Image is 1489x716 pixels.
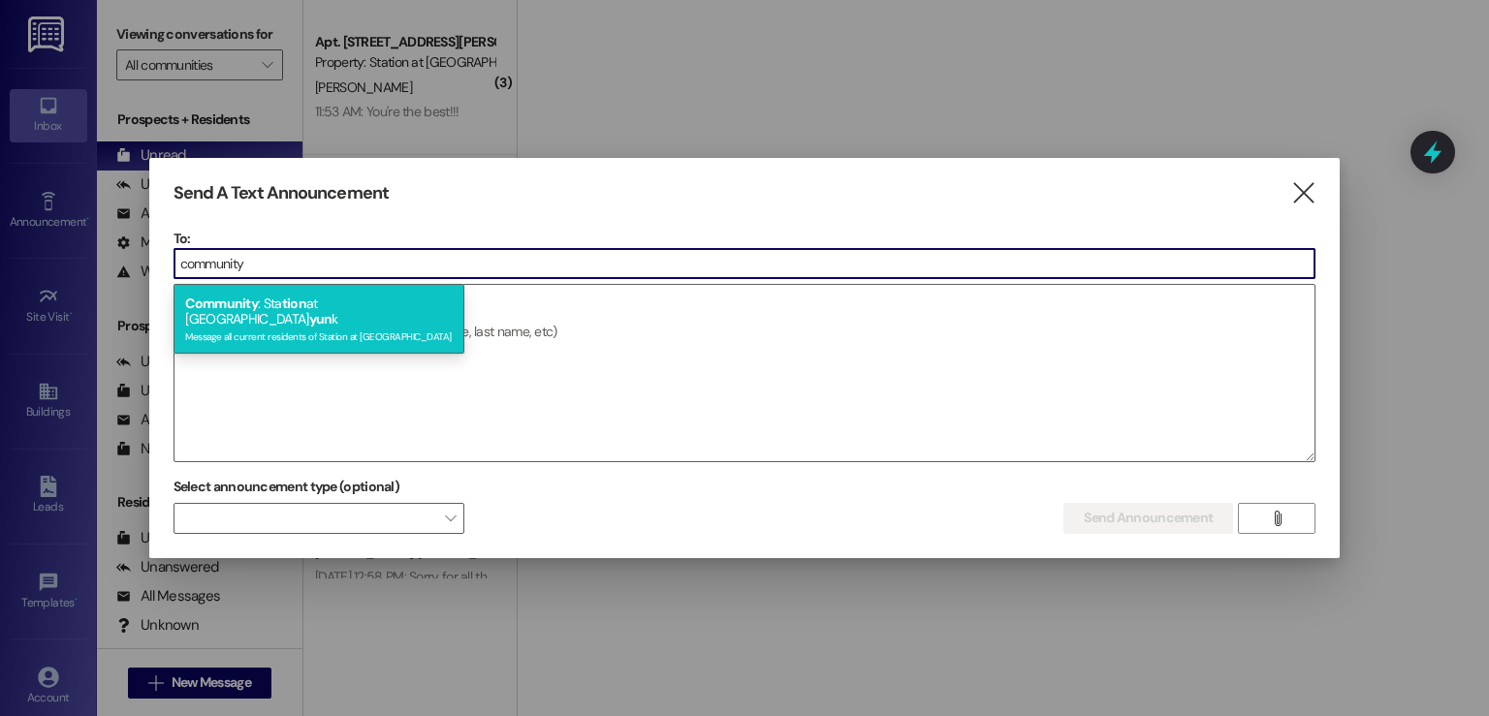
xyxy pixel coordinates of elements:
span: Send Announcement [1084,508,1213,528]
label: Select announcement type (optional) [174,472,400,502]
i:  [1290,183,1316,203]
h3: Send A Text Announcement [174,182,389,204]
div: Message all current residents of Station at [GEOGRAPHIC_DATA] [185,327,453,343]
i:  [1270,511,1284,526]
span: tion [282,295,306,312]
p: To: [174,229,1316,248]
span: yun [309,310,333,327]
input: Type to select the units, buildings, or communities you want to message. (e.g. 'Unit 1A', 'Buildi... [174,249,1315,278]
div: : Sta at [GEOGRAPHIC_DATA] k [174,284,464,355]
button: Send Announcement [1063,503,1233,534]
span: Community [185,295,258,312]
